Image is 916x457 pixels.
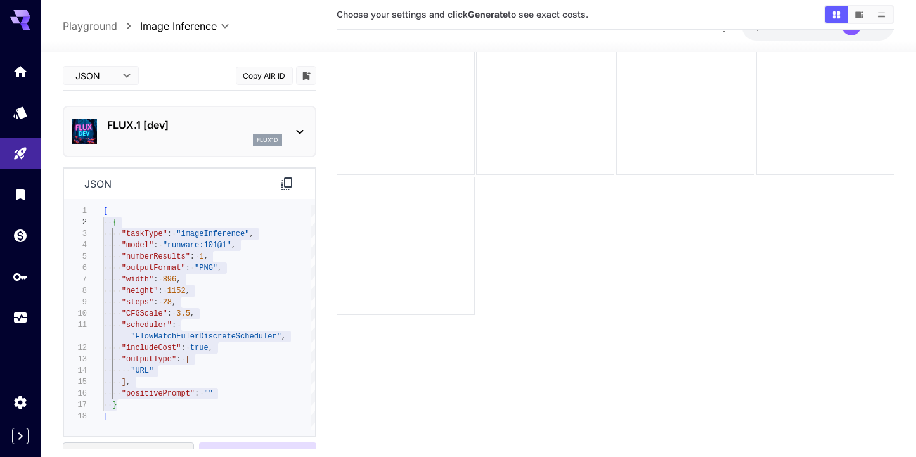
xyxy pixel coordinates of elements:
span: "FlowMatchEulerDiscreteScheduler" [131,332,281,341]
span: : [167,229,171,238]
span: "scheduler" [121,321,171,330]
div: Show images in grid viewShow images in video viewShow images in list view [824,5,894,24]
div: 17 [64,399,87,411]
span: Choose your settings and click to see exact costs. [337,9,588,20]
nav: breadcrumb [63,18,140,34]
span: , [281,332,285,341]
span: , [217,264,222,273]
span: ] [121,378,126,387]
span: : [167,309,171,318]
div: 4 [64,240,87,251]
span: , [190,309,194,318]
span: : [153,298,158,307]
span: [ [185,355,190,364]
span: ] [103,412,108,421]
span: "URL" [131,366,153,375]
span: "outputType" [121,355,176,364]
div: 13 [64,354,87,365]
span: 1 [199,252,203,261]
span: "PNG" [195,264,217,273]
span: : [153,275,158,284]
div: 12 [64,342,87,354]
span: : [172,321,176,330]
div: 14 [64,365,87,377]
div: Models [13,105,28,120]
span: , [185,286,190,295]
span: "positivePrompt" [121,389,194,398]
span: "steps" [121,298,153,307]
span: : [185,264,190,273]
span: , [208,344,212,352]
span: , [249,229,254,238]
span: , [172,298,176,307]
div: Playground [13,146,28,162]
span: $32.27 [754,21,787,32]
div: API Keys [13,269,28,285]
button: Add to library [300,68,312,83]
span: "numberResults" [121,252,190,261]
span: : [176,355,181,364]
div: Library [13,186,28,202]
button: Show images in list view [870,6,893,23]
div: 16 [64,388,87,399]
div: 15 [64,377,87,388]
div: 11 [64,319,87,331]
div: 2 [64,217,87,228]
span: { [112,218,117,227]
span: "taskType" [121,229,167,238]
span: credits left [787,21,832,32]
div: 6 [64,262,87,274]
div: 1 [64,205,87,217]
div: FLUX.1 [dev]flux1d [72,112,307,151]
b: Generate [468,9,508,20]
p: FLUX.1 [dev] [107,117,282,132]
span: "outputFormat" [121,264,185,273]
span: , [231,241,235,250]
div: 18 [64,411,87,422]
span: 1152 [167,286,185,295]
span: "height" [121,286,158,295]
span: "CFGScale" [121,309,167,318]
p: flux1d [257,136,278,145]
div: Settings [13,394,28,410]
span: : [158,286,162,295]
span: true [190,344,208,352]
span: "model" [121,241,153,250]
span: : [190,252,194,261]
button: Expand sidebar [12,428,29,444]
span: 3.5 [176,309,190,318]
a: Playground [63,18,117,34]
button: Show images in video view [848,6,870,23]
span: 896 [162,275,176,284]
span: [ [103,207,108,216]
span: "width" [121,275,153,284]
div: 3 [64,228,87,240]
div: 9 [64,297,87,308]
button: Copy AIR ID [236,67,293,85]
span: , [203,252,208,261]
span: "" [203,389,212,398]
span: : [195,389,199,398]
div: 7 [64,274,87,285]
span: , [176,275,181,284]
div: 8 [64,285,87,297]
span: : [181,344,185,352]
div: 10 [64,308,87,319]
span: "imageInference" [176,229,249,238]
div: 5 [64,251,87,262]
button: Show images in grid view [825,6,848,23]
span: JSON [75,69,115,82]
div: Home [13,63,28,79]
div: Usage [13,310,28,326]
span: Image Inference [140,18,217,34]
span: "runware:101@1" [162,241,231,250]
div: Wallet [13,228,28,243]
p: json [84,176,112,191]
span: : [153,241,158,250]
span: , [126,378,131,387]
span: } [112,401,117,409]
span: "includeCost" [121,344,181,352]
span: 28 [162,298,171,307]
